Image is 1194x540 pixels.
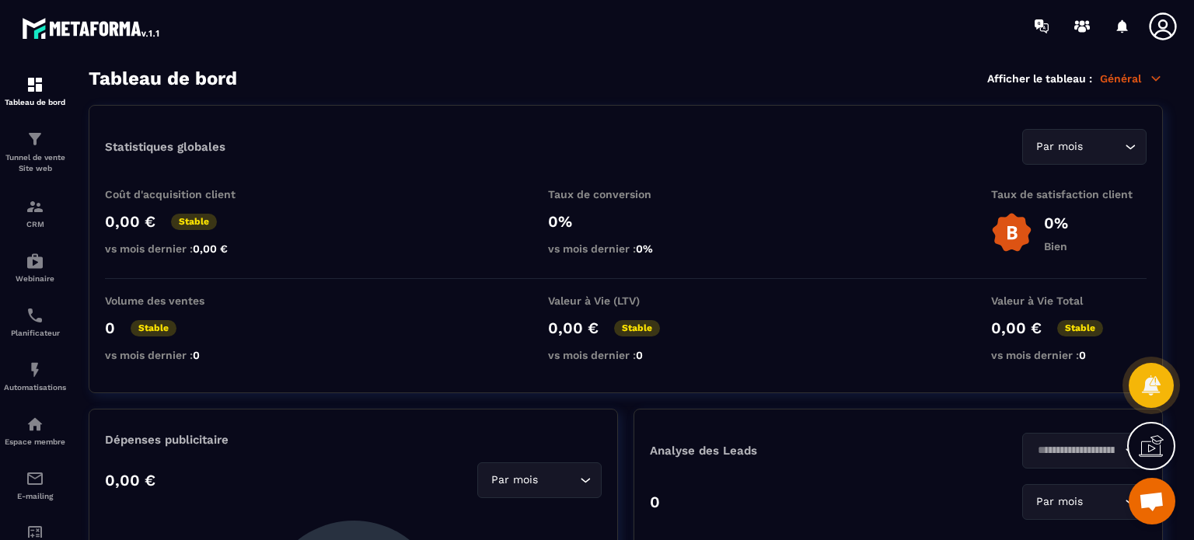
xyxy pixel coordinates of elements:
[105,242,260,255] p: vs mois dernier :
[4,118,66,186] a: formationformationTunnel de vente Site web
[991,188,1147,200] p: Taux de satisfaction client
[1086,493,1121,510] input: Search for option
[193,349,200,361] span: 0
[548,294,703,307] p: Valeur à Vie (LTV)
[26,130,44,148] img: formation
[1044,240,1068,253] p: Bien
[4,220,66,228] p: CRM
[26,306,44,325] img: scheduler
[4,64,66,118] a: formationformationTableau de bord
[1057,320,1103,336] p: Stable
[105,349,260,361] p: vs mois dernier :
[4,240,66,294] a: automationsautomationsWebinaire
[650,493,660,511] p: 0
[4,437,66,446] p: Espace membre
[4,492,66,500] p: E-mailing
[4,383,66,392] p: Automatisations
[991,349,1147,361] p: vs mois dernier :
[991,212,1032,253] img: b-badge-o.b3b20ee6.svg
[105,294,260,307] p: Volume des ventes
[4,458,66,512] a: emailemailE-mailing
[650,444,899,458] p: Analyse des Leads
[193,242,228,255] span: 0,00 €
[4,152,66,174] p: Tunnel de vente Site web
[991,294,1147,307] p: Valeur à Vie Total
[4,403,66,458] a: automationsautomationsEspace membre
[105,471,155,489] p: 0,00 €
[548,319,599,337] p: 0,00 €
[105,140,225,154] p: Statistiques globales
[636,349,643,361] span: 0
[1086,138,1121,155] input: Search for option
[105,212,155,231] p: 0,00 €
[4,186,66,240] a: formationformationCRM
[26,469,44,488] img: email
[987,72,1092,85] p: Afficher le tableau :
[991,319,1042,337] p: 0,00 €
[548,212,703,231] p: 0%
[1129,478,1175,524] div: Ouvrir le chat
[105,433,602,447] p: Dépenses publicitaire
[131,320,176,336] p: Stable
[487,472,541,489] span: Par mois
[4,349,66,403] a: automationsautomationsAutomatisations
[1032,138,1086,155] span: Par mois
[1079,349,1086,361] span: 0
[4,294,66,349] a: schedulerschedulerPlanificateur
[26,361,44,379] img: automations
[171,214,217,230] p: Stable
[548,188,703,200] p: Taux de conversion
[636,242,653,255] span: 0%
[89,68,237,89] h3: Tableau de bord
[548,349,703,361] p: vs mois dernier :
[1022,484,1147,520] div: Search for option
[1032,493,1086,510] span: Par mois
[22,14,162,42] img: logo
[26,197,44,216] img: formation
[1032,442,1121,459] input: Search for option
[4,329,66,337] p: Planificateur
[105,319,115,337] p: 0
[26,252,44,270] img: automations
[1100,71,1163,85] p: Général
[541,472,576,489] input: Search for option
[614,320,660,336] p: Stable
[548,242,703,255] p: vs mois dernier :
[4,98,66,106] p: Tableau de bord
[105,188,260,200] p: Coût d'acquisition client
[1022,433,1147,469] div: Search for option
[4,274,66,283] p: Webinaire
[26,75,44,94] img: formation
[1022,129,1147,165] div: Search for option
[477,462,602,498] div: Search for option
[1044,214,1068,232] p: 0%
[26,415,44,434] img: automations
